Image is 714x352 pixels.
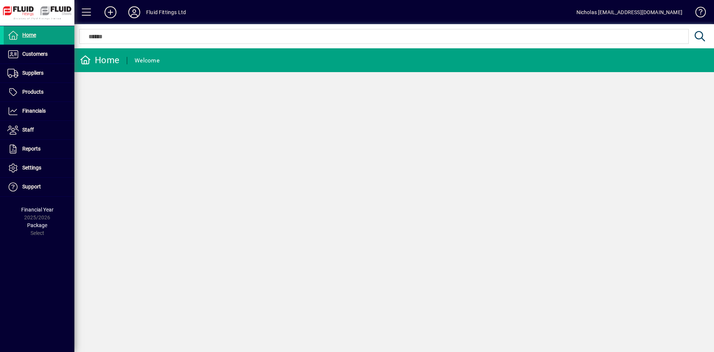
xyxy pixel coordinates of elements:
a: Knowledge Base [690,1,705,26]
a: Products [4,83,74,101]
span: Staff [22,127,34,133]
span: Suppliers [22,70,44,76]
div: Nicholas [EMAIL_ADDRESS][DOMAIN_NAME] [576,6,682,18]
a: Reports [4,140,74,158]
div: Fluid Fittings Ltd [146,6,186,18]
span: Customers [22,51,48,57]
a: Financials [4,102,74,120]
div: Home [80,54,119,66]
a: Support [4,178,74,196]
span: Financials [22,108,46,114]
a: Suppliers [4,64,74,83]
span: Settings [22,165,41,171]
span: Package [27,222,47,228]
span: Financial Year [21,207,54,213]
span: Home [22,32,36,38]
button: Add [99,6,122,19]
span: Reports [22,146,41,152]
a: Staff [4,121,74,139]
span: Support [22,184,41,190]
span: Products [22,89,44,95]
a: Customers [4,45,74,64]
div: Welcome [135,55,160,67]
button: Profile [122,6,146,19]
a: Settings [4,159,74,177]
